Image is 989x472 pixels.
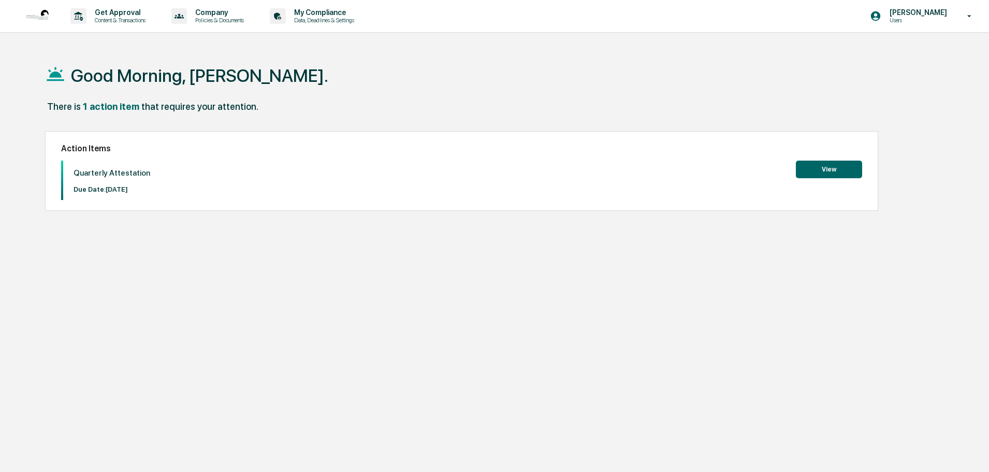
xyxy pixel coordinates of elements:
[47,101,81,112] div: There is
[881,8,952,17] p: [PERSON_NAME]
[83,101,139,112] div: 1 action item
[286,8,359,17] p: My Compliance
[796,164,862,174] a: View
[74,185,150,193] p: Due Date: [DATE]
[141,101,258,112] div: that requires your attention.
[187,8,249,17] p: Company
[86,8,151,17] p: Get Approval
[796,161,862,178] button: View
[286,17,359,24] p: Data, Deadlines & Settings
[71,65,328,86] h1: Good Morning, [PERSON_NAME].
[86,17,151,24] p: Content & Transactions
[25,4,50,28] img: logo
[187,17,249,24] p: Policies & Documents
[881,17,952,24] p: Users
[74,168,150,178] p: Quarterly Attestation
[61,144,862,153] h2: Action Items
